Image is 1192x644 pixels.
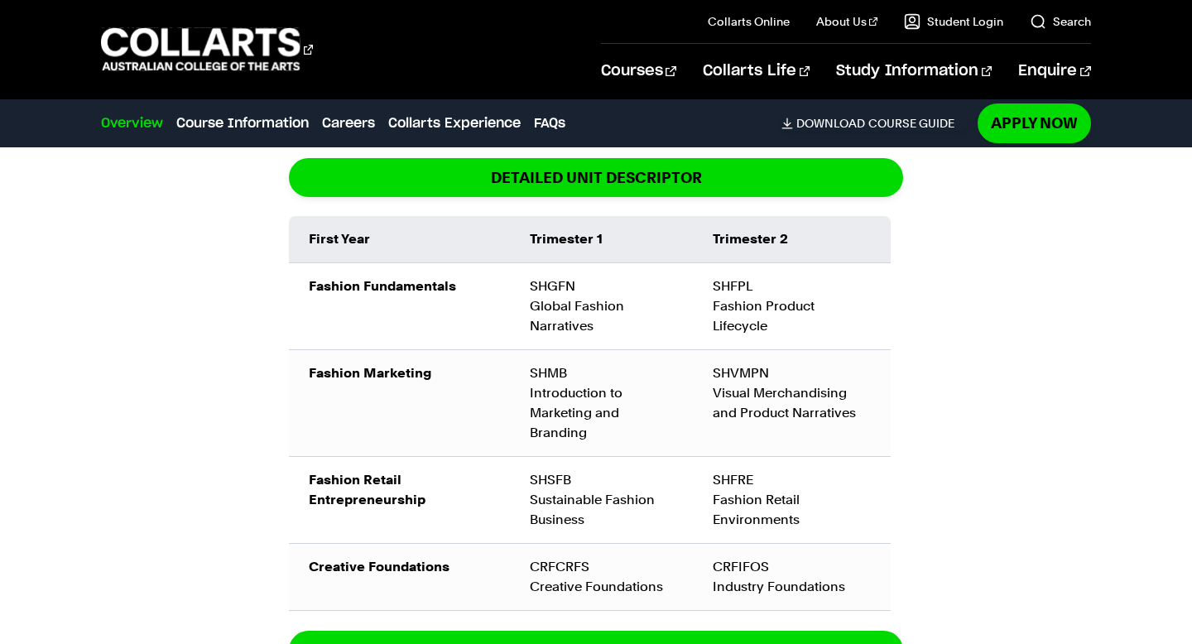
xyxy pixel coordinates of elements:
[530,557,672,597] div: CRFCRFS Creative Foundations
[703,44,810,99] a: Collarts Life
[693,216,891,263] td: Trimester 2
[510,216,692,263] td: Trimester 1
[796,116,865,131] span: Download
[309,365,431,381] strong: Fashion Marketing
[781,116,968,131] a: DownloadCourse Guide
[289,216,510,263] td: First Year
[530,363,672,443] div: SHMB Introduction to Marketing and Branding
[530,470,672,530] div: SHSFB Sustainable Fashion Business
[713,470,871,530] div: SHFRE Fashion Retail Environments
[1018,44,1090,99] a: Enquire
[816,13,877,30] a: About Us
[309,472,425,507] strong: Fashion Retail Entrepreneurship
[534,113,565,133] a: FAQs
[1030,13,1091,30] a: Search
[101,113,163,133] a: Overview
[713,363,871,423] div: SHVMPN Visual Merchandising and Product Narratives
[388,113,521,133] a: Collarts Experience
[176,113,309,133] a: Course Information
[101,26,313,73] div: Go to homepage
[322,113,375,133] a: Careers
[904,13,1003,30] a: Student Login
[510,262,692,349] td: SHGFN Global Fashion Narratives
[713,557,871,597] div: CRFIFOS Industry Foundations
[289,158,903,197] a: DETAILED UNIT DESCRIPTOR
[836,44,992,99] a: Study Information
[978,103,1091,142] a: Apply Now
[708,13,790,30] a: Collarts Online
[693,262,891,349] td: SHFPL Fashion Product Lifecycle
[309,278,456,294] strong: Fashion Fundamentals
[309,559,449,574] strong: Creative Foundations
[601,44,676,99] a: Courses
